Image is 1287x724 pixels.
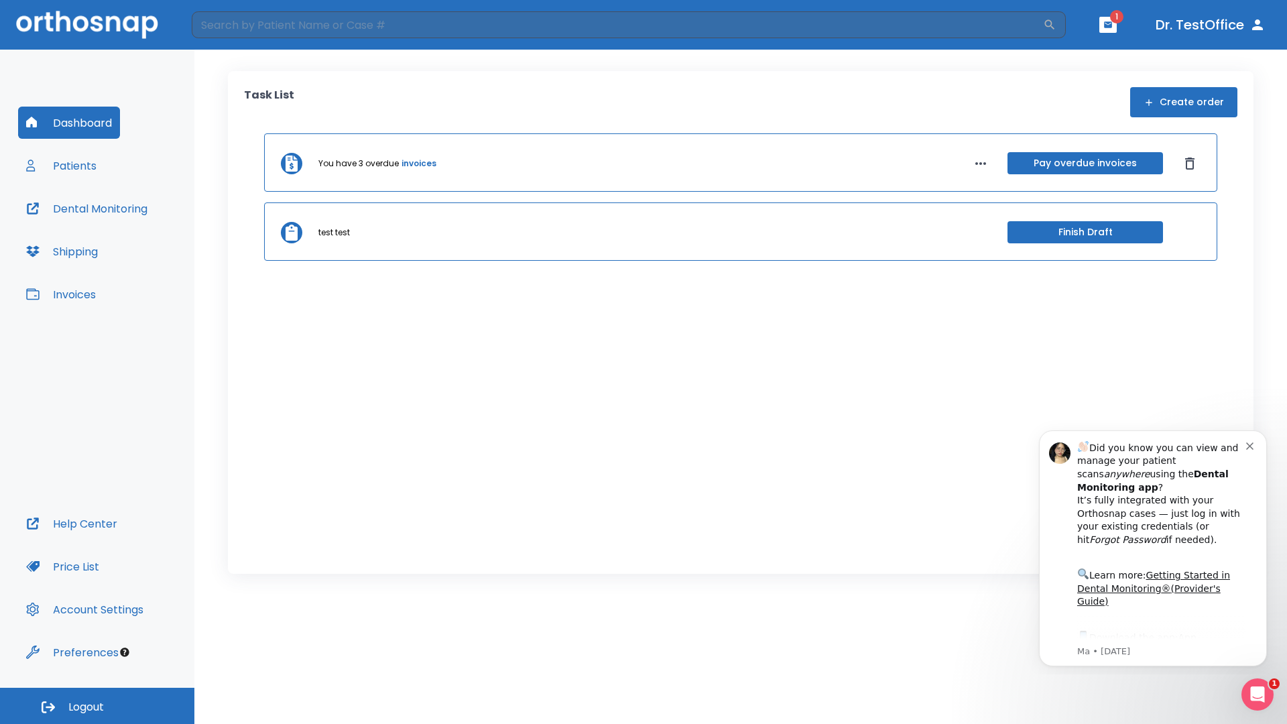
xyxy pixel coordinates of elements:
[58,227,227,239] p: Message from Ma, sent 6w ago
[68,700,104,715] span: Logout
[119,646,131,658] div: Tooltip anchor
[1130,87,1237,117] button: Create order
[244,87,294,117] p: Task List
[1007,221,1163,243] button: Finish Draft
[227,21,238,32] button: Dismiss notification
[318,227,350,239] p: test test
[18,636,127,668] button: Preferences
[18,593,151,625] button: Account Settings
[1007,152,1163,174] button: Pay overdue invoices
[18,235,106,267] button: Shipping
[1150,13,1271,37] button: Dr. TestOffice
[18,192,156,225] button: Dental Monitoring
[1179,153,1201,174] button: Dismiss
[18,507,125,540] button: Help Center
[1241,678,1274,711] iframe: Intercom live chat
[18,550,107,583] button: Price List
[18,107,120,139] button: Dashboard
[192,11,1043,38] input: Search by Patient Name or Case #
[18,149,105,182] button: Patients
[16,11,158,38] img: Orthosnap
[58,214,178,238] a: App Store
[318,158,399,170] p: You have 3 overdue
[402,158,436,170] a: invoices
[58,210,227,279] div: Download the app: | ​ Let us know if you need help getting started!
[1019,418,1287,674] iframe: Intercom notifications message
[18,278,104,310] button: Invoices
[1269,678,1280,689] span: 1
[1110,10,1123,23] span: 1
